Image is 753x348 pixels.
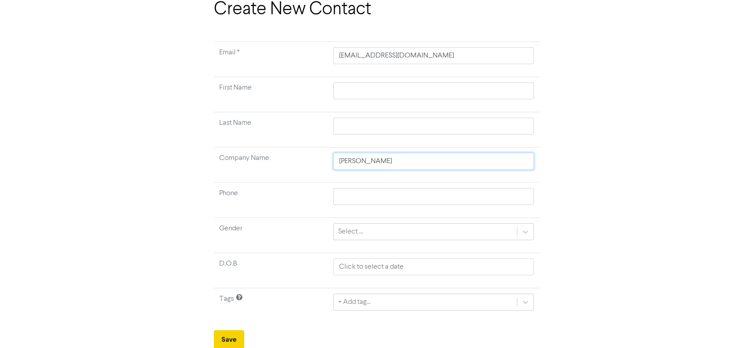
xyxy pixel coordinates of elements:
[338,226,363,237] div: Select ...
[214,253,328,288] td: D.O.B
[338,297,371,307] div: + Add tag...
[214,77,328,112] td: First Name
[214,112,328,147] td: Last Name
[214,218,328,253] td: Gender
[214,42,328,77] td: Required
[708,305,753,348] iframe: Chat Widget
[214,288,328,323] td: Tags
[214,147,328,183] td: Company Name
[214,183,328,218] td: Phone
[333,258,534,275] input: Click to select a date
